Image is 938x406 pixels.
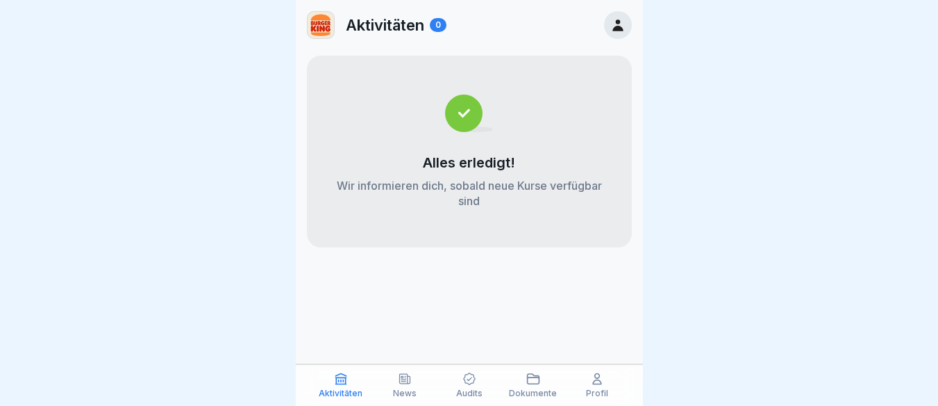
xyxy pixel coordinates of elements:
p: News [393,389,417,398]
div: 0 [430,18,446,32]
p: Profil [586,389,608,398]
p: Dokumente [509,389,557,398]
p: Alles erledigt! [423,154,515,171]
p: Aktivitäten [346,16,424,34]
p: Wir informieren dich, sobald neue Kurse verfügbar sind [335,178,604,209]
p: Audits [456,389,483,398]
img: w2f18lwxr3adf3talrpwf6id.png [308,12,334,38]
p: Aktivitäten [319,389,362,398]
img: completed.svg [445,95,493,132]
